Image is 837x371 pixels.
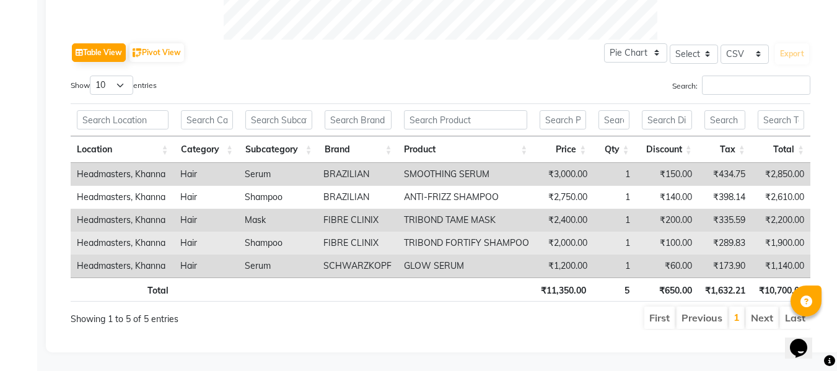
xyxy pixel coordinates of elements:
[71,136,175,163] th: Location: activate to sort column ascending
[398,232,535,255] td: TRIBOND FORTIFY SHAMPOO
[704,110,745,129] input: Search Tax
[752,136,810,163] th: Total: activate to sort column ascending
[636,186,699,209] td: ₹140.00
[71,76,157,95] label: Show entries
[325,110,392,129] input: Search Brand
[698,186,752,209] td: ₹398.14
[175,136,239,163] th: Category: activate to sort column ascending
[734,311,740,323] a: 1
[535,186,594,209] td: ₹2,750.00
[636,136,698,163] th: Discount: activate to sort column ascending
[317,186,398,209] td: BRAZILIAN
[71,255,174,277] td: Headmasters, Khanna
[404,110,527,129] input: Search Product
[598,110,629,129] input: Search Qty
[672,76,810,95] label: Search:
[636,209,699,232] td: ₹200.00
[181,110,233,129] input: Search Category
[174,186,239,209] td: Hair
[594,232,636,255] td: 1
[71,305,368,326] div: Showing 1 to 5 of 5 entries
[239,136,318,163] th: Subcategory: activate to sort column ascending
[775,43,809,64] button: Export
[636,255,699,277] td: ₹60.00
[174,163,239,186] td: Hair
[174,209,239,232] td: Hair
[239,255,317,277] td: Serum
[642,110,692,129] input: Search Discount
[398,186,535,209] td: ANTI-FRIZZ SHAMPOO
[317,209,398,232] td: FIBRE CLINIX
[71,163,174,186] td: Headmasters, Khanna
[239,209,317,232] td: Mask
[533,277,592,302] th: ₹11,350.00
[174,232,239,255] td: Hair
[752,255,810,277] td: ₹1,140.00
[636,232,699,255] td: ₹100.00
[535,209,594,232] td: ₹2,400.00
[72,43,126,62] button: Table View
[317,255,398,277] td: SCHWARZKOPF
[592,136,635,163] th: Qty: activate to sort column ascending
[133,48,142,58] img: pivot.png
[71,277,175,302] th: Total
[398,209,535,232] td: TRIBOND TAME MASK
[758,110,804,129] input: Search Total
[239,186,317,209] td: Shampoo
[594,186,636,209] td: 1
[239,163,317,186] td: Serum
[398,163,535,186] td: SMOOTHING SERUM
[636,277,698,302] th: ₹650.00
[752,186,810,209] td: ₹2,610.00
[592,277,635,302] th: 5
[698,209,752,232] td: ₹335.59
[533,136,592,163] th: Price: activate to sort column ascending
[702,76,810,95] input: Search:
[239,232,317,255] td: Shampoo
[71,186,174,209] td: Headmasters, Khanna
[752,232,810,255] td: ₹1,900.00
[698,163,752,186] td: ₹434.75
[540,110,586,129] input: Search Price
[317,232,398,255] td: FIBRE CLINIX
[698,277,752,302] th: ₹1,632.21
[752,163,810,186] td: ₹2,850.00
[535,255,594,277] td: ₹1,200.00
[535,232,594,255] td: ₹2,000.00
[535,163,594,186] td: ₹3,000.00
[785,321,825,359] iframe: chat widget
[698,136,752,163] th: Tax: activate to sort column ascending
[317,163,398,186] td: BRAZILIAN
[71,232,174,255] td: Headmasters, Khanna
[594,209,636,232] td: 1
[594,255,636,277] td: 1
[90,76,133,95] select: Showentries
[698,255,752,277] td: ₹173.90
[71,209,174,232] td: Headmasters, Khanna
[698,232,752,255] td: ₹289.83
[129,43,184,62] button: Pivot View
[318,136,398,163] th: Brand: activate to sort column ascending
[752,209,810,232] td: ₹2,200.00
[398,136,533,163] th: Product: activate to sort column ascending
[398,255,535,277] td: GLOW SERUM
[77,110,169,129] input: Search Location
[594,163,636,186] td: 1
[245,110,312,129] input: Search Subcategory
[636,163,699,186] td: ₹150.00
[752,277,810,302] th: ₹10,700.00
[174,255,239,277] td: Hair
